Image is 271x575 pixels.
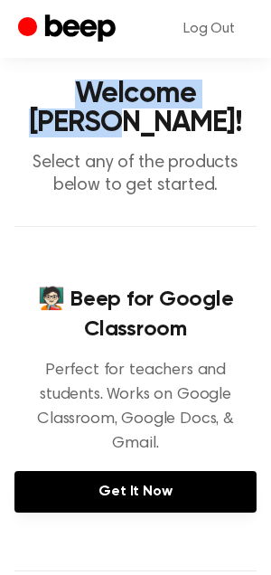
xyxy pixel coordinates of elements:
p: Select any of the products below to get started. [14,152,257,197]
h4: 🧑🏻‍🏫 Beep for Google Classroom [14,285,257,344]
a: Beep [18,12,120,47]
a: Get It Now [14,471,257,513]
p: Perfect for teachers and students. Works on Google Classroom, Google Docs, & Gmail. [14,359,257,457]
h1: Welcome [PERSON_NAME]! [14,80,257,137]
a: Log Out [165,7,253,51]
